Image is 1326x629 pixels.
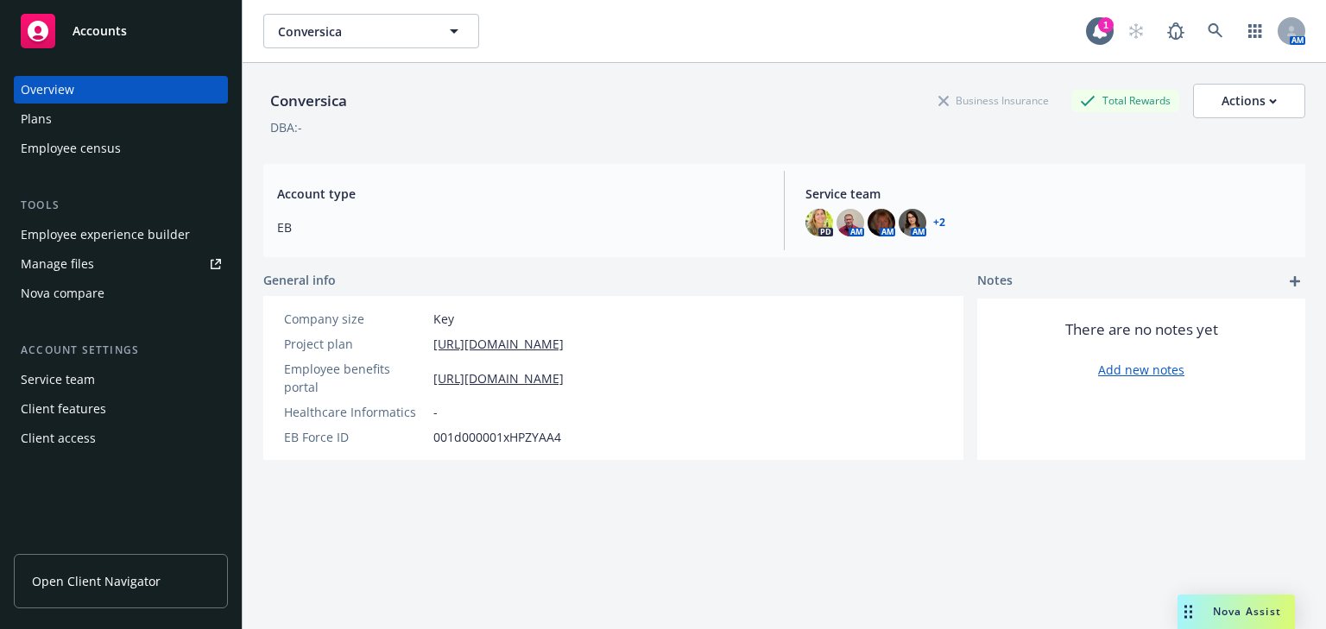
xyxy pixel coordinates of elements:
[21,76,74,104] div: Overview
[1098,361,1184,379] a: Add new notes
[21,221,190,248] div: Employee experience builder
[433,403,438,421] span: -
[278,22,427,41] span: Conversica
[1222,85,1277,117] div: Actions
[433,310,454,328] span: Key
[805,209,833,236] img: photo
[14,395,228,423] a: Client features
[263,271,336,289] span: General info
[277,218,763,236] span: EB
[14,135,228,162] a: Employee census
[284,360,426,396] div: Employee benefits portal
[73,24,127,38] span: Accounts
[14,425,228,452] a: Client access
[1065,319,1218,340] span: There are no notes yet
[21,105,52,133] div: Plans
[14,342,228,359] div: Account settings
[933,217,945,228] a: +2
[14,250,228,278] a: Manage files
[21,425,96,452] div: Client access
[837,209,864,236] img: photo
[21,280,104,307] div: Nova compare
[930,90,1058,111] div: Business Insurance
[21,366,95,393] div: Service team
[14,280,228,307] a: Nova compare
[263,90,354,112] div: Conversica
[32,572,161,590] span: Open Client Navigator
[284,335,426,353] div: Project plan
[263,14,479,48] button: Conversica
[277,185,763,203] span: Account type
[1285,271,1305,292] a: add
[1071,90,1179,111] div: Total Rewards
[14,76,228,104] a: Overview
[433,335,564,353] a: [URL][DOMAIN_NAME]
[1178,594,1295,629] button: Nova Assist
[21,135,121,162] div: Employee census
[433,369,564,387] a: [URL][DOMAIN_NAME]
[1159,14,1193,48] a: Report a Bug
[1213,604,1281,619] span: Nova Assist
[284,310,426,328] div: Company size
[1098,17,1114,33] div: 1
[1193,84,1305,118] button: Actions
[14,7,228,55] a: Accounts
[14,105,228,133] a: Plans
[21,250,94,278] div: Manage files
[1198,14,1233,48] a: Search
[270,118,302,136] div: DBA: -
[14,366,228,393] a: Service team
[805,185,1291,203] span: Service team
[433,428,561,446] span: 001d000001xHPZYAA4
[1178,594,1199,629] div: Drag to move
[868,209,895,236] img: photo
[14,221,228,248] a: Employee experience builder
[1238,14,1272,48] a: Switch app
[977,271,1013,292] span: Notes
[1119,14,1153,48] a: Start snowing
[14,197,228,214] div: Tools
[284,428,426,446] div: EB Force ID
[21,395,106,423] div: Client features
[284,403,426,421] div: Healthcare Informatics
[899,209,926,236] img: photo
